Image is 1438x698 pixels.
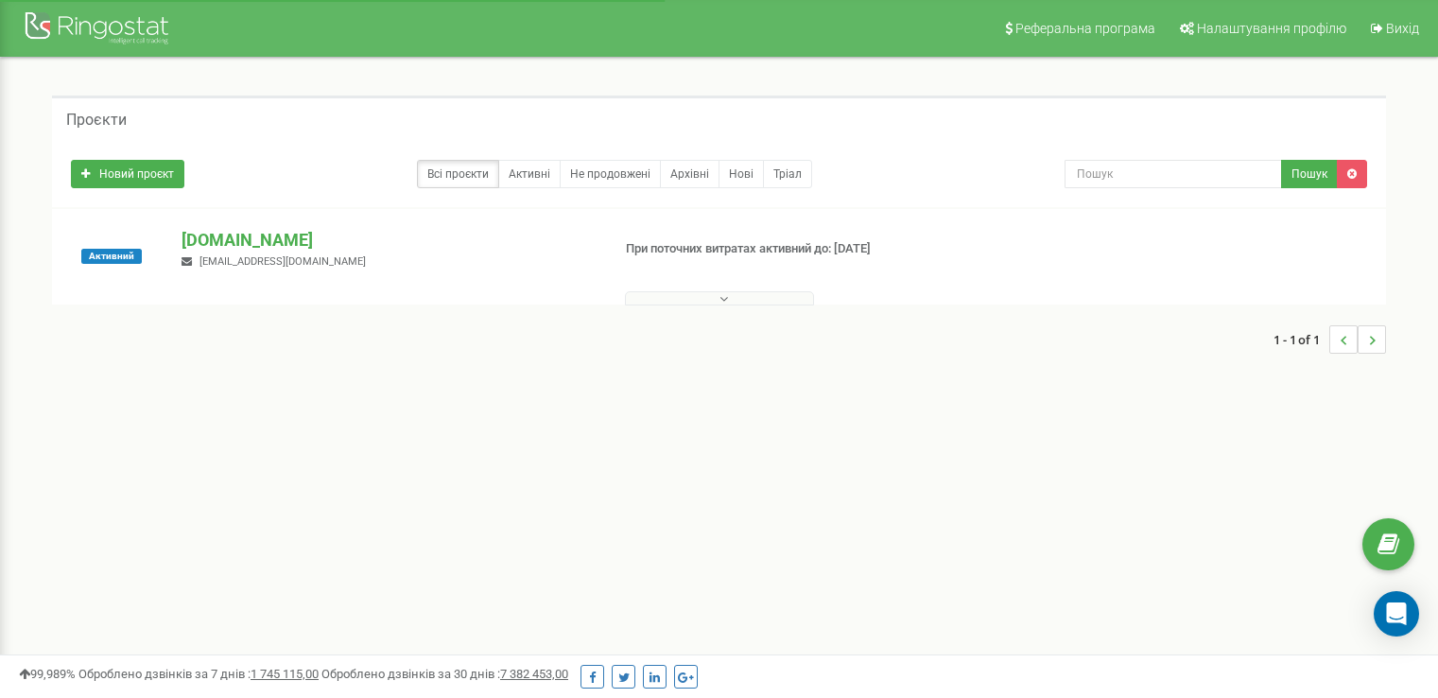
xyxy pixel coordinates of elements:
[1281,160,1338,188] button: Пошук
[1065,160,1282,188] input: Пошук
[1273,325,1329,354] span: 1 - 1 of 1
[500,667,568,681] u: 7 382 453,00
[560,160,661,188] a: Не продовжені
[719,160,764,188] a: Нові
[199,255,366,268] span: [EMAIL_ADDRESS][DOMAIN_NAME]
[251,667,319,681] u: 1 745 115,00
[19,667,76,681] span: 99,989%
[182,228,595,253] p: [DOMAIN_NAME]
[78,667,319,681] span: Оброблено дзвінків за 7 днів :
[1386,21,1419,36] span: Вихід
[1273,306,1386,373] nav: ...
[81,249,142,264] span: Активний
[1374,591,1419,637] div: Open Intercom Messenger
[71,160,184,188] a: Новий проєкт
[763,160,812,188] a: Тріал
[1015,21,1155,36] span: Реферальна програма
[660,160,719,188] a: Архівні
[66,112,127,129] h5: Проєкти
[321,667,568,681] span: Оброблено дзвінків за 30 днів :
[626,240,928,258] p: При поточних витратах активний до: [DATE]
[1197,21,1346,36] span: Налаштування профілю
[417,160,499,188] a: Всі проєкти
[498,160,561,188] a: Активні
